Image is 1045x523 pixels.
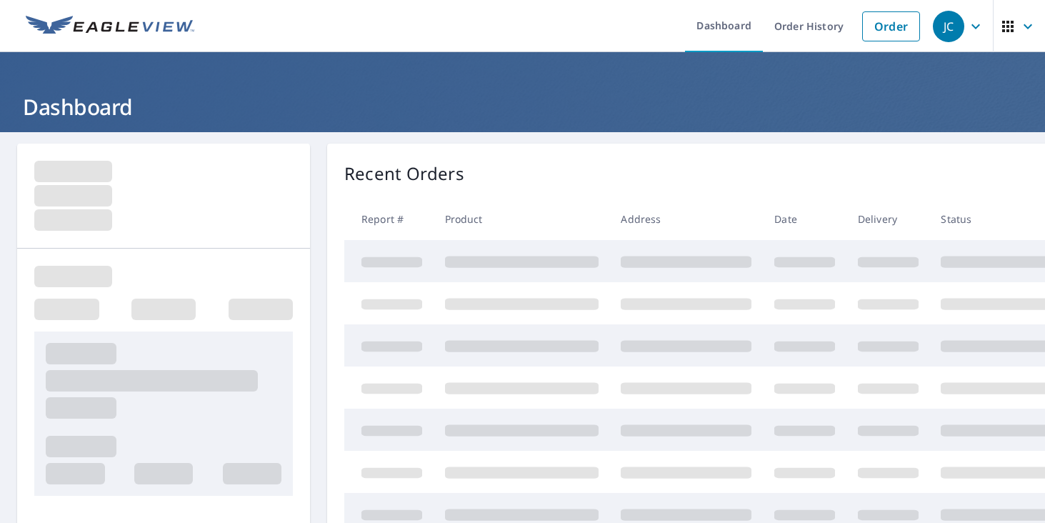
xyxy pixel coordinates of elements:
[26,16,194,37] img: EV Logo
[933,11,964,42] div: JC
[17,92,1028,121] h1: Dashboard
[344,161,464,186] p: Recent Orders
[846,198,930,240] th: Delivery
[609,198,763,240] th: Address
[763,198,846,240] th: Date
[344,198,434,240] th: Report #
[862,11,920,41] a: Order
[434,198,610,240] th: Product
